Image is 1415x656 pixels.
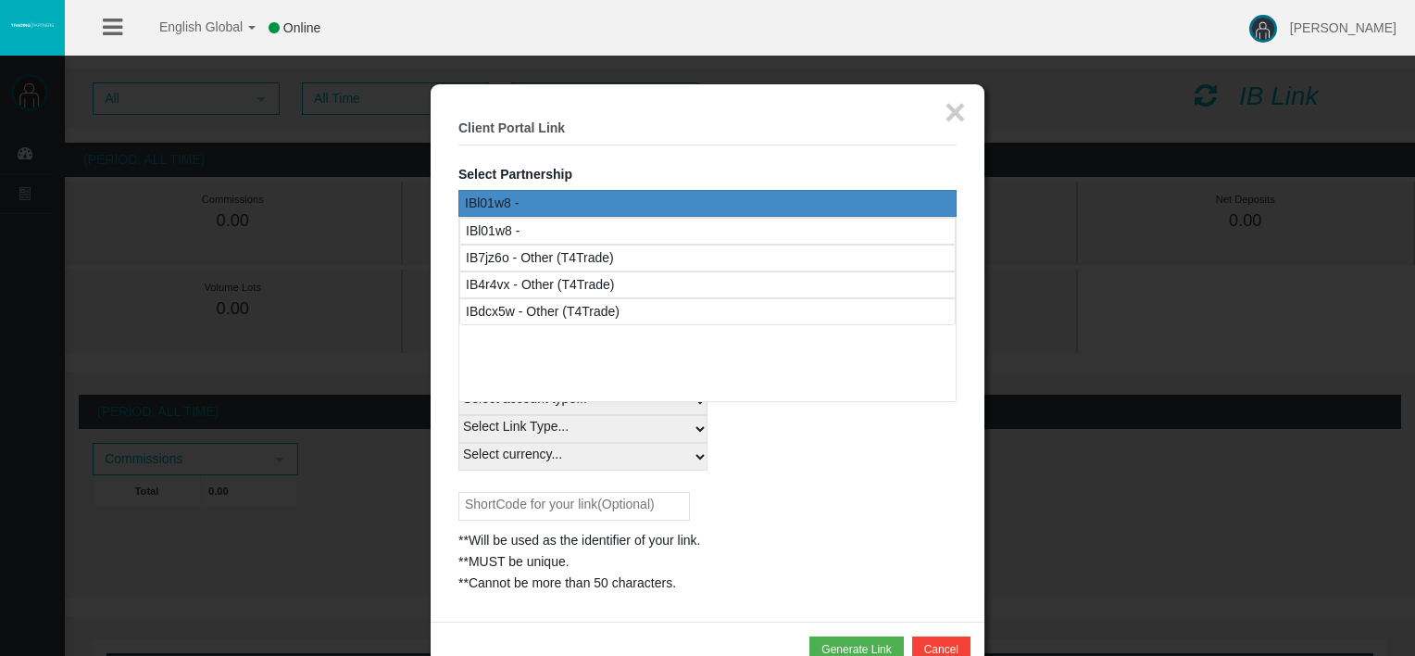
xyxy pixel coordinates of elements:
input: ShortCode for your link(Optional) [458,492,690,521]
img: logo.svg [9,21,56,29]
div: IB7jz6o - Other (T4Trade) [466,247,614,269]
button: × [945,94,966,131]
label: Select Partnership [458,164,572,185]
span: Online [283,20,320,35]
div: **MUST be unique. [458,551,957,573]
span: [PERSON_NAME] [1290,20,1396,35]
div: **Cannot be more than 50 characters. [458,573,957,594]
div: IB4r4vx - Other (T4Trade) [466,274,615,296]
div: IBl01w8 - [466,221,520,242]
b: Client Portal Link [458,120,565,135]
div: IBl01w8 - [458,190,957,217]
span: English Global [135,19,243,34]
div: IBdcx5w - Other (T4Trade) [466,301,620,322]
div: **Will be used as the identifier of your link. [458,530,957,551]
img: user-image [1249,15,1277,43]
